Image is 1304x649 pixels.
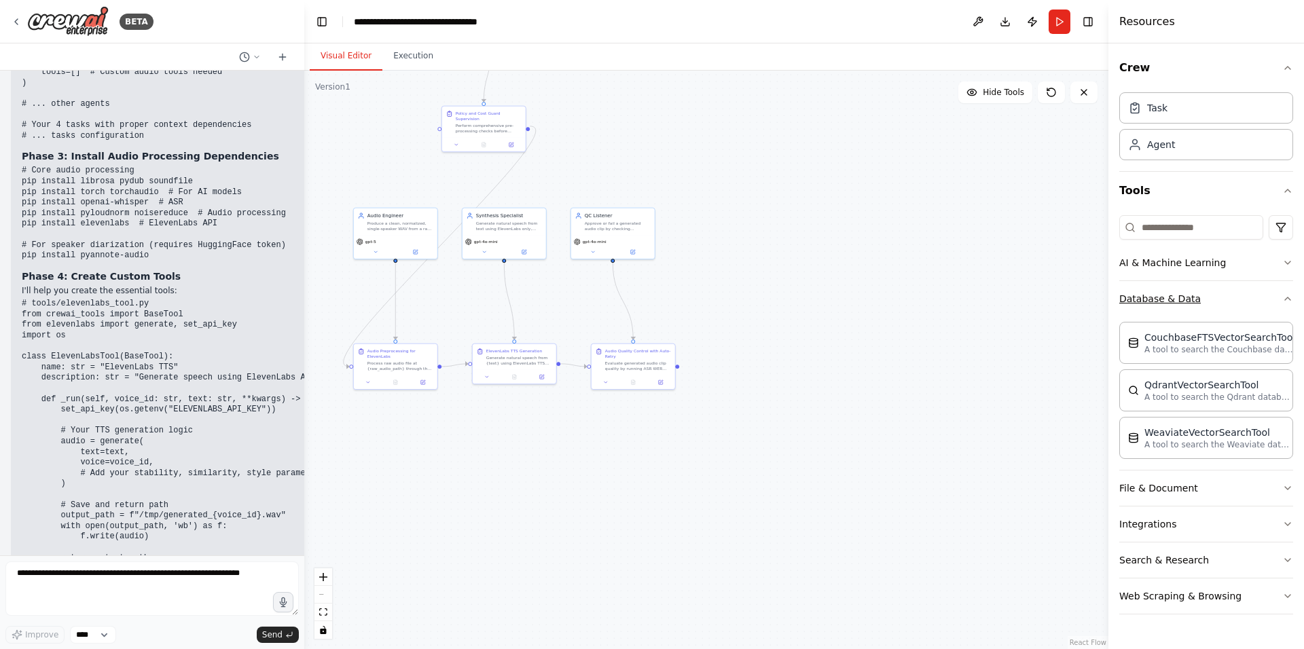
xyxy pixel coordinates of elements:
p: A tool to search the Weaviate database for relevant information on internal documents. [1144,439,1294,450]
button: Click to speak your automation idea [273,592,293,612]
button: No output available [500,373,528,381]
div: Audio Preprocessing for ElevenLabsProcess raw audio file at {raw_audio_path} through the complete... [353,344,438,390]
div: Approve or fail a generated audio clip by checking intelligibility (ASR WER) and voice fidelity (... [585,221,651,231]
div: Generate natural speech from {text} using ElevenLabs TTS with voice ID {voice_id}. Use mode {mode... [486,355,552,366]
h4: Resources [1119,14,1175,30]
button: Hide left sidebar [312,12,331,31]
span: gpt-4o-mini [474,239,498,244]
div: Synthesis SpecialistGenerate natural speech from text using ElevenLabs only, tuning stability/sim... [462,208,547,260]
div: React Flow controls [314,568,332,639]
button: Hide right sidebar [1079,12,1098,31]
button: Tools [1119,172,1293,210]
div: ElevenLabs TTS Generation [486,348,542,354]
button: zoom in [314,568,332,586]
button: fit view [314,604,332,621]
g: Edge from cd8353c3-cf94-4d7a-b586-b4af61202792 to 5fb332f6-f88e-478d-abc8-cca0a0f4f510 [441,360,468,370]
div: Synthesis Specialist [476,212,542,219]
nav: breadcrumb [354,15,507,29]
button: Open in side panel [649,378,672,386]
span: Hide Tools [983,87,1024,98]
div: CouchbaseFTSVectorSearchTool [1144,331,1295,344]
div: Perform comprehensive pre-processing checks before allowing synthesis to proceed. Execute these v... [456,123,522,134]
p: A tool to search the Qdrant database for relevant information on internal documents. [1144,392,1294,403]
button: Start a new chat [272,49,293,65]
g: Edge from 7eb4d909-73c8-4892-8605-4e81b8019df6 to cd8353c3-cf94-4d7a-b586-b4af61202792 [392,263,399,339]
button: Web Scraping & Browsing [1119,578,1293,614]
strong: Phase 3: Install Audio Processing Dependencies [22,151,279,162]
code: # Core audio processing pip install librosa pydub soundfile pip install torch torchaudio # For AI... [22,166,286,260]
button: Improve [5,626,65,644]
div: Version 1 [315,81,350,92]
button: Open in side panel [505,248,543,256]
button: Visual Editor [310,42,382,71]
div: Audio Engineer [367,212,433,219]
button: No output available [381,378,410,386]
div: Audio Quality Control with Auto-RetryEvaluate generated audio clip quality by running ASR WER ana... [591,344,676,390]
button: No output available [469,141,498,149]
div: ElevenLabs TTS GenerationGenerate natural speech from {text} using ElevenLabs TTS with voice ID {... [472,344,557,385]
strong: Phase 4: Create Custom Tools [22,271,181,282]
button: Hide Tools [958,81,1032,103]
div: Database & Data [1119,316,1293,470]
g: Edge from 6d2b04a2-eb66-494c-9585-726444426a2d to 5fb332f6-f88e-478d-abc8-cca0a0f4f510 [501,263,518,339]
div: Audio Preprocessing for ElevenLabs [367,348,433,359]
p: I'll help you create the essential tools: [22,286,540,297]
button: Execution [382,42,444,71]
div: Agent [1147,138,1175,151]
img: CouchbaseFTSVectorSearchTool [1128,337,1139,348]
div: Process raw audio file at {raw_audio_path} through the complete audio preprocessing pipeline for ... [367,360,433,371]
div: QC ListenerApprove or fail a generated audio clip by checking intelligibility (ASR WER) and voice... [570,208,655,260]
div: Task [1147,101,1167,115]
button: Open in side panel [396,248,435,256]
div: Audio Quality Control with Auto-Retry [605,348,671,359]
div: BETA [120,14,153,30]
button: Open in side panel [411,378,434,386]
button: Switch to previous chat [234,49,266,65]
span: Improve [25,629,58,640]
g: Edge from a1dcd60a-bbb5-4ab7-b6ca-d5c89530dcec to cd8353c3-cf94-4d7a-b586-b4af61202792 [342,123,537,370]
div: Produce a clean, normalized, single-speaker WAV from a raw upload, ready for ElevenLabs cloning/T... [367,221,433,231]
img: Logo [27,6,109,37]
button: Search & Research [1119,542,1293,578]
div: QC Listener [585,212,651,219]
button: Open in side panel [613,248,652,256]
div: Evaluate generated audio clip quality by running ASR WER analysis and speaker similarity checks. ... [605,360,671,371]
code: # tools/elevenlabs_tool.py from crewai_tools import BaseTool from elevenlabs import generate, set... [22,299,325,562]
img: QdrantVectorSearchTool [1128,385,1139,396]
button: toggle interactivity [314,621,332,639]
g: Edge from f41caf26-b51c-4ffd-be2f-57b8435cf780 to a1dcd60a-bbb5-4ab7-b6ca-d5c89530dcec [480,52,494,102]
button: File & Document [1119,470,1293,506]
g: Edge from ebfc5a74-cc3e-4f8b-bcb1-4fec689617f8 to 2b75238e-fb6f-477f-ba9b-d758fcd31e35 [609,263,636,339]
span: gpt-5 [365,239,376,244]
div: Crew [1119,87,1293,171]
button: No output available [619,378,647,386]
div: Generate natural speech from text using ElevenLabs only, tuning stability/similarity/style/speed ... [476,221,542,231]
div: WeaviateVectorSearchTool [1144,426,1294,439]
a: React Flow attribution [1070,639,1106,646]
div: Policy and Cost Guard SupervisionPerform comprehensive pre-processing checks before allowing synt... [441,106,526,153]
div: QdrantVectorSearchTool [1144,378,1294,392]
p: A tool to search the Couchbase database for relevant information on internal documents. [1144,344,1294,355]
button: Open in side panel [530,373,553,381]
button: AI & Machine Learning [1119,245,1293,280]
div: Policy and Cost Guard Supervision [456,111,522,122]
g: Edge from 5fb332f6-f88e-478d-abc8-cca0a0f4f510 to 2b75238e-fb6f-477f-ba9b-d758fcd31e35 [560,360,587,370]
button: Send [257,627,299,643]
button: Integrations [1119,506,1293,542]
button: Crew [1119,49,1293,87]
div: Audio EngineerProduce a clean, normalized, single-speaker WAV from a raw upload, ready for Eleven... [353,208,438,260]
button: Database & Data [1119,281,1293,316]
button: Open in side panel [499,141,522,149]
span: gpt-4o-mini [583,239,606,244]
img: WeaviateVectorSearchTool [1128,432,1139,443]
div: Tools [1119,210,1293,625]
span: Send [262,629,283,640]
